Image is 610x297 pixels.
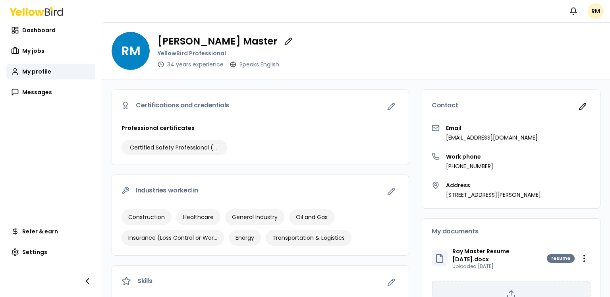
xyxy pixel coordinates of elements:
span: Skills [137,278,152,284]
a: Settings [6,244,95,260]
span: Insurance (Loss Control or Workers Compensation) [128,234,217,242]
span: Certifications and credentials [136,102,229,109]
span: My profile [22,68,51,76]
p: Speaks English [239,60,279,68]
a: Messages [6,84,95,100]
div: Certified Safety Professional (CSP) [122,140,227,155]
div: Oil and Gas [289,209,334,225]
span: Healthcare [183,213,214,221]
h3: Work phone [446,153,493,161]
div: resume [547,254,575,263]
p: [STREET_ADDRESS][PERSON_NAME] [446,191,541,199]
div: Construction [122,209,172,225]
span: Refer & earn [22,227,58,235]
span: My documents [432,228,478,235]
span: RM [588,3,604,19]
span: Messages [22,88,52,96]
a: Refer & earn [6,223,95,239]
p: Uploaded [DATE] [452,263,547,270]
a: My profile [6,64,95,80]
span: Transportation & Logistics [272,234,345,242]
p: Ray Master Resume [DATE].docx [452,247,547,263]
p: [EMAIL_ADDRESS][DOMAIN_NAME] [446,134,538,142]
span: Certified Safety Professional (CSP) [130,144,219,151]
div: Healthcare [176,209,220,225]
p: [PHONE_NUMBER] [446,162,493,170]
p: [PERSON_NAME] Master [158,37,277,46]
span: Oil and Gas [296,213,328,221]
span: General Industry [232,213,278,221]
span: Contact [432,102,458,109]
p: 34 years experience [167,60,224,68]
h3: Professional certificates [122,124,399,132]
span: Industries worked in [136,187,198,194]
a: My jobs [6,43,95,59]
h3: Email [446,124,538,132]
div: Transportation & Logistics [266,230,351,246]
div: General Industry [225,209,284,225]
span: My jobs [22,47,44,55]
div: Insurance (Loss Control or Workers Compensation) [122,230,224,246]
h3: Address [446,181,541,189]
div: Energy [229,230,261,246]
p: YellowBird Professional [158,49,296,57]
span: RM [112,32,150,70]
span: Dashboard [22,26,56,34]
a: Dashboard [6,22,95,38]
span: Construction [128,213,165,221]
span: Settings [22,248,47,256]
span: Energy [236,234,254,242]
